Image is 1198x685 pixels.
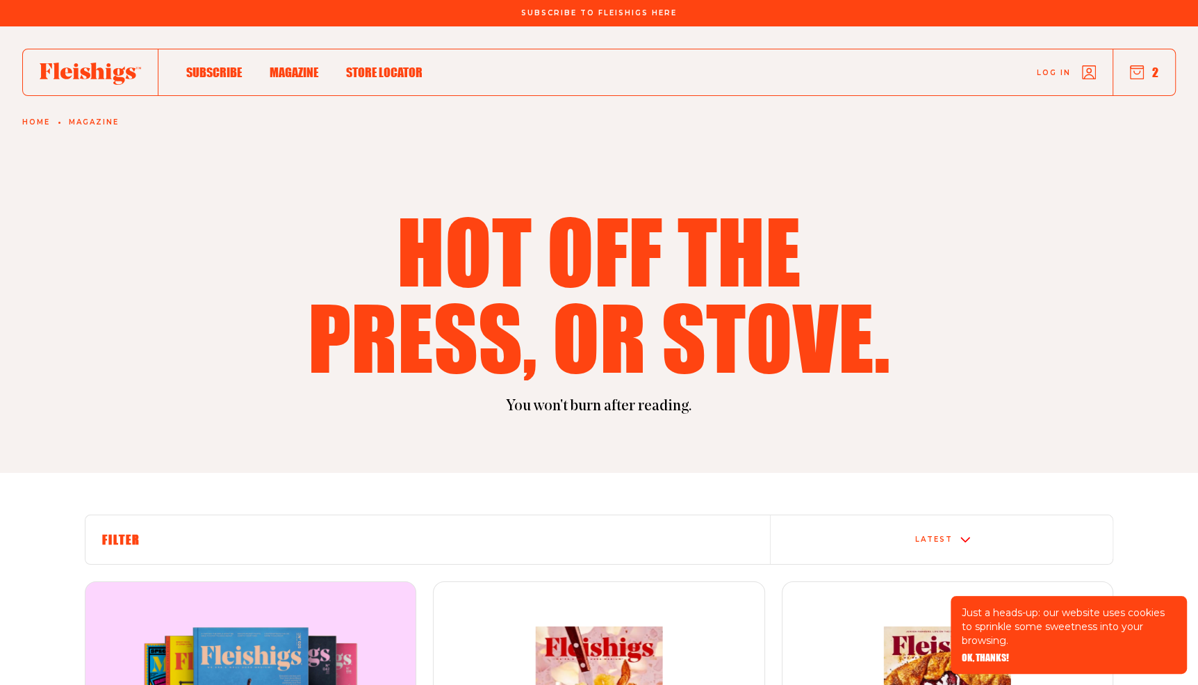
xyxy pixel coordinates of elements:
h1: Hot off the press, or stove. [299,207,899,380]
a: Magazine [270,63,318,81]
p: You won't burn after reading. [85,396,1113,417]
a: Magazine [69,118,119,127]
button: 2 [1130,65,1158,80]
span: Subscribe To Fleishigs Here [521,9,677,17]
div: Latest [915,535,953,544]
span: Subscribe [186,65,242,80]
span: Log in [1037,67,1071,78]
span: Magazine [270,65,318,80]
a: Log in [1037,65,1096,79]
span: Store locator [346,65,422,80]
p: Just a heads-up: our website uses cookies to sprinkle some sweetness into your browsing. [962,606,1176,647]
h6: Filter [102,532,753,547]
button: OK, THANKS! [962,653,1009,663]
a: Home [22,118,50,127]
a: Store locator [346,63,422,81]
a: Subscribe To Fleishigs Here [518,9,680,16]
a: Subscribe [186,63,242,81]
